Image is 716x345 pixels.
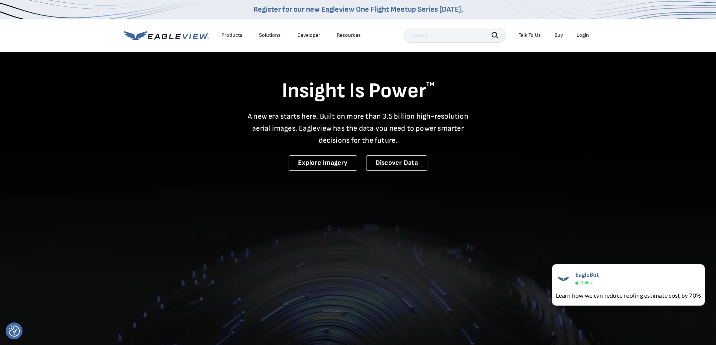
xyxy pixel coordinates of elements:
[554,32,563,39] a: Buy
[337,32,361,39] div: Resources
[289,155,357,171] a: Explore Imagery
[297,32,320,39] a: Developer
[556,291,701,300] div: Learn how we can reduce roofing estimate cost by 70%
[426,81,434,88] sup: TM
[404,28,506,43] input: Search
[519,32,541,39] div: Talk To Us
[366,155,427,171] a: Discover Data
[9,325,20,337] button: Consent Preferences
[556,271,571,286] img: EagleBot
[221,32,242,39] div: Products
[124,78,593,104] h1: Insight Is Power
[577,32,589,39] div: Login
[243,110,473,146] p: A new era starts here. Built on more than 3.5 billion high-resolution aerial images, Eagleview ha...
[259,32,281,39] div: Solutions
[580,280,593,286] span: Online
[253,5,463,14] a: Register for our new Eagleview One Flight Meetup Series [DATE].
[9,325,20,337] img: Revisit consent button
[575,271,599,279] span: EagleBot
